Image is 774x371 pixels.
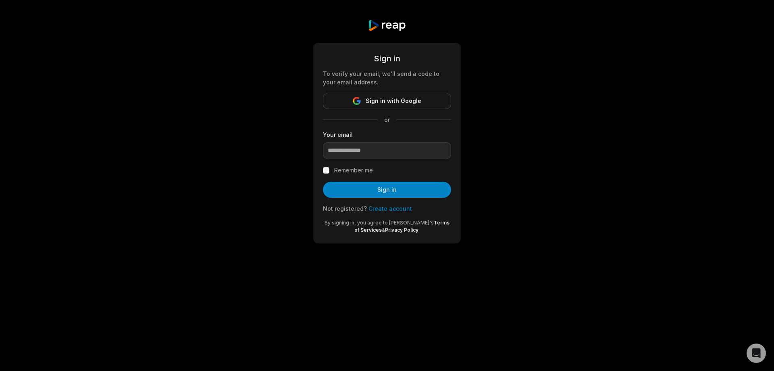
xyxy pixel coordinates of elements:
img: reap [368,19,406,31]
label: Remember me [334,166,373,175]
div: To verify your email, we'll send a code to your email address. [323,69,451,86]
span: Sign in with Google [366,96,421,106]
a: Privacy Policy [385,227,418,233]
a: Terms of Services [354,220,449,233]
span: By signing in, you agree to [PERSON_NAME]'s [325,220,434,226]
button: Sign in [323,182,451,198]
a: Create account [368,205,412,212]
span: Not registered? [323,205,367,212]
label: Your email [323,130,451,139]
span: or [378,115,396,124]
div: Sign in [323,52,451,65]
span: & [382,227,385,233]
span: . [418,227,420,233]
button: Sign in with Google [323,93,451,109]
div: Open Intercom Messenger [747,344,766,363]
